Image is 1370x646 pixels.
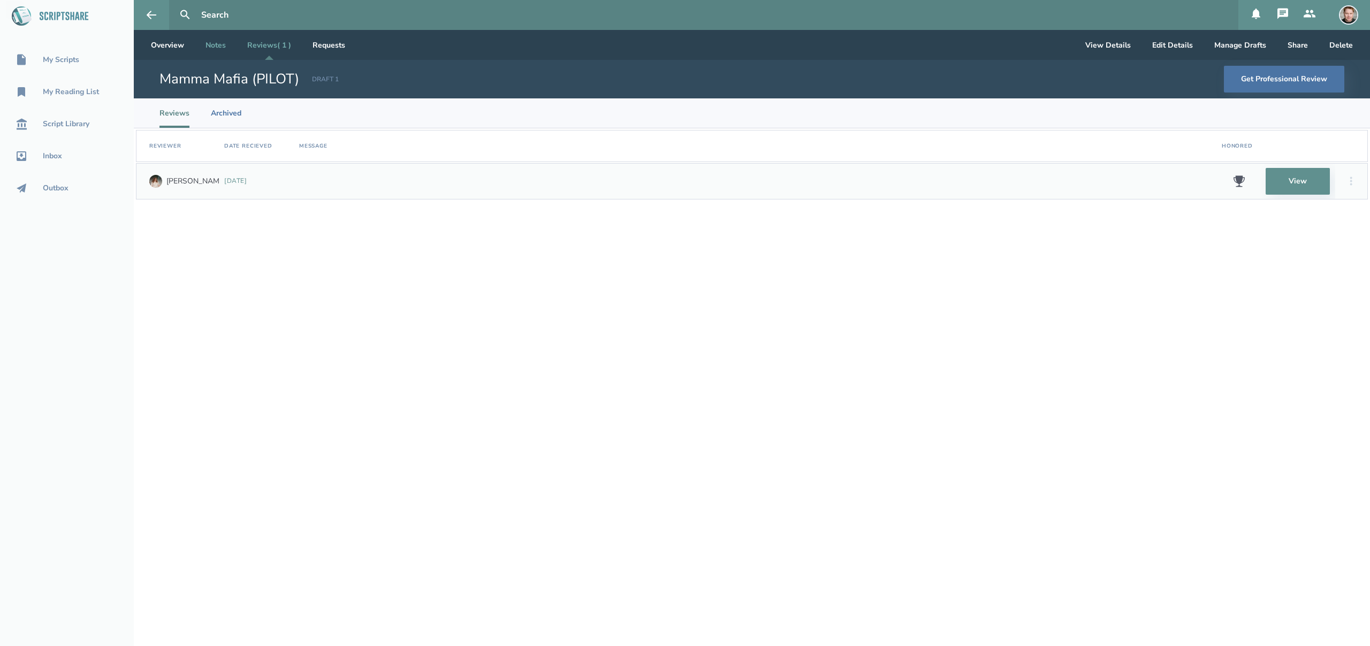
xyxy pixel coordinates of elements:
div: My Scripts [43,56,79,64]
div: Script Library [43,120,89,128]
div: Inbox [43,152,62,160]
button: Delete [1321,30,1361,60]
button: View Details [1077,30,1139,60]
div: [PERSON_NAME] [166,177,226,186]
button: Share [1279,30,1316,60]
a: Requests [304,30,354,60]
div: Honored [1222,142,1253,150]
div: Outbox [43,184,68,193]
a: View [1266,168,1330,195]
button: Manage Drafts [1206,30,1275,60]
h1: Mamma Mafia (PILOT) [159,70,299,89]
button: Get Professional Review [1224,66,1344,93]
li: Archived [211,98,241,128]
a: Overview [142,30,193,60]
div: DRAFT 1 [312,75,339,84]
a: [PERSON_NAME] [149,170,226,193]
img: user_1750438422-crop.jpg [1339,5,1358,25]
a: Notes [197,30,234,60]
a: Reviews( 1 ) [239,30,300,60]
div: My Reading List [43,88,99,96]
div: Message [299,142,328,150]
div: Saturday, September 27, 2025 at 7:50:17 AM [224,178,291,185]
li: Reviews [159,98,189,128]
div: Reviewer [149,142,181,150]
button: Edit Details [1144,30,1201,60]
div: Date Recieved [224,142,272,150]
img: user_1757531862-crop.jpg [149,175,162,188]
